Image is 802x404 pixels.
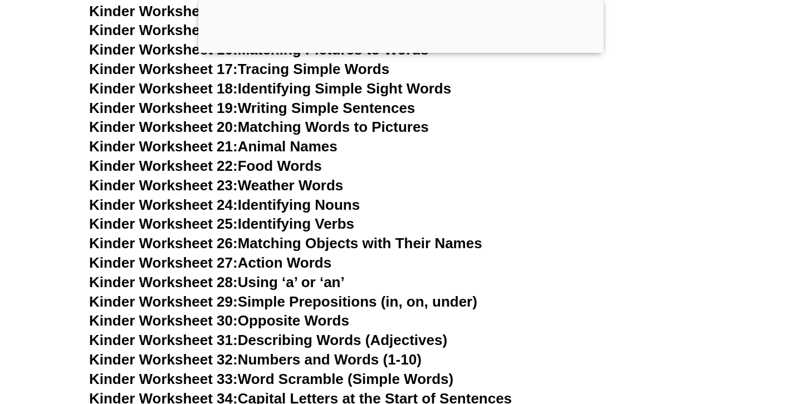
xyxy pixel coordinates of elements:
span: Kinder Worksheet 22: [89,157,238,174]
a: Kinder Worksheet 30:Opposite Words [89,312,349,329]
span: Kinder Worksheet 23: [89,177,238,194]
a: Kinder Worksheet 21:Animal Names [89,138,338,155]
span: Kinder Worksheet 16: [89,41,238,58]
iframe: Chat Widget [611,278,802,404]
a: Kinder Worksheet 33:Word Scramble (Simple Words) [89,371,453,387]
span: Kinder Worksheet 29: [89,293,238,310]
a: Kinder Worksheet 29:Simple Prepositions (in, on, under) [89,293,477,310]
a: Kinder Worksheet 22:Food Words [89,157,322,174]
a: Kinder Worksheet 16:Matching Pictures to Words [89,41,429,58]
span: Kinder Worksheet 14: [89,3,238,19]
span: Kinder Worksheet 19: [89,100,238,116]
a: Kinder Worksheet 28:Using ‘a’ or ‘an’ [89,274,345,290]
a: Kinder Worksheet 17:Tracing Simple Words [89,61,389,77]
a: Kinder Worksheet 14:Days of the Week [89,3,357,19]
a: Kinder Worksheet 25:Identifying Verbs [89,215,354,232]
span: Kinder Worksheet 21: [89,138,238,155]
span: Kinder Worksheet 25: [89,215,238,232]
span: Kinder Worksheet 33: [89,371,238,387]
span: Kinder Worksheet 31: [89,332,238,348]
a: Kinder Worksheet 23:Weather Words [89,177,343,194]
a: Kinder Worksheet 27:Action Words [89,254,331,271]
span: Kinder Worksheet 30: [89,312,238,329]
a: Kinder Worksheet 24:Identifying Nouns [89,196,360,213]
a: Kinder Worksheet 20:Matching Words to Pictures [89,119,429,135]
span: Kinder Worksheet 32: [89,351,238,368]
span: Kinder Worksheet 17: [89,61,238,77]
span: Kinder Worksheet 27: [89,254,238,271]
span: Kinder Worksheet 24: [89,196,238,213]
span: Kinder Worksheet 28: [89,274,238,290]
a: Kinder Worksheet 31:Describing Words (Adjectives) [89,332,447,348]
span: Kinder Worksheet 15: [89,22,238,38]
span: Kinder Worksheet 20: [89,119,238,135]
span: Kinder Worksheet 26: [89,235,238,252]
a: Kinder Worksheet 19:Writing Simple Sentences [89,100,415,116]
span: Kinder Worksheet 18: [89,80,238,97]
a: Kinder Worksheet 18:Identifying Simple Sight Words [89,80,451,97]
a: Kinder Worksheet 32:Numbers and Words (1-10) [89,351,422,368]
a: Kinder Worksheet 26:Matching Objects with Their Names [89,235,482,252]
a: Kinder Worksheet 15:Simple Word Families (e.g., cat, bat, hat) [89,22,515,38]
